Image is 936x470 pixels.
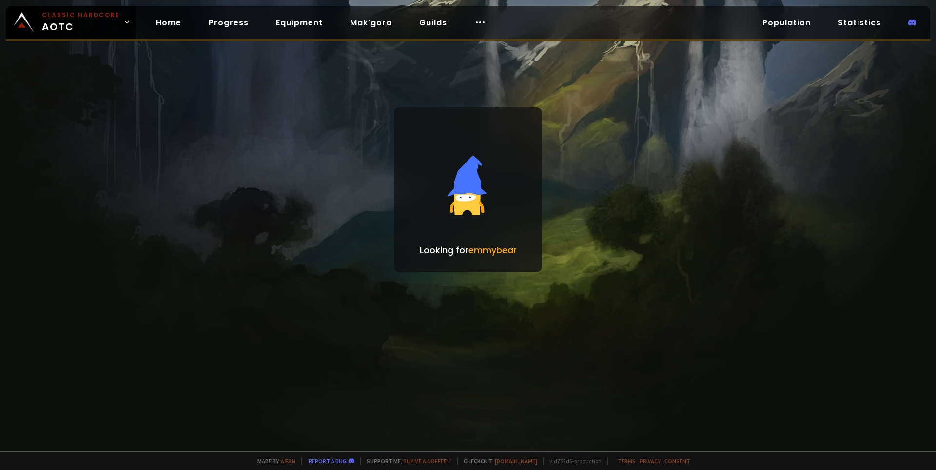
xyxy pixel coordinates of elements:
span: Support me, [360,457,451,465]
a: Buy me a coffee [403,457,451,465]
p: Looking for [420,244,517,257]
span: emmybear [468,244,517,256]
a: Classic HardcoreAOTC [6,6,136,39]
a: Population [755,13,819,33]
span: AOTC [42,11,120,34]
small: Classic Hardcore [42,11,120,20]
a: Privacy [640,457,661,465]
a: [DOMAIN_NAME] [495,457,537,465]
a: a fan [281,457,295,465]
span: Made by [252,457,295,465]
span: v. d752d5 - production [543,457,602,465]
a: Home [148,13,189,33]
a: Progress [201,13,256,33]
a: Report a bug [309,457,347,465]
a: Equipment [268,13,331,33]
a: Terms [618,457,636,465]
a: Statistics [830,13,889,33]
a: Consent [664,457,690,465]
a: Guilds [411,13,455,33]
a: Mak'gora [342,13,400,33]
span: Checkout [457,457,537,465]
